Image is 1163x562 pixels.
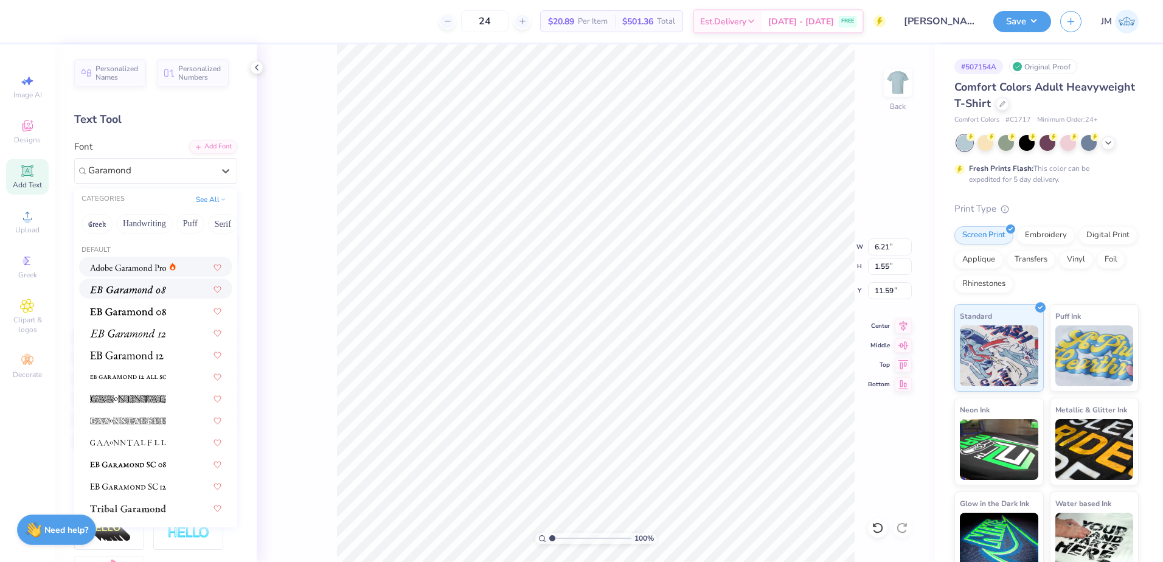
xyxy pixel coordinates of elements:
span: Add Text [13,180,42,190]
div: Applique [954,251,1003,269]
span: Neon Ink [960,403,990,416]
button: See All [192,193,230,206]
div: Default [74,245,237,255]
span: [DATE] - [DATE] [768,15,834,28]
div: Embroidery [1017,226,1075,245]
label: Font [74,140,92,154]
span: Metallic & Glitter Ink [1055,403,1127,416]
span: Center [868,322,890,330]
span: Top [868,361,890,369]
div: Screen Print [954,226,1013,245]
img: EB Garamond Initials [90,395,166,403]
div: Back [890,101,906,112]
span: Water based Ink [1055,497,1111,510]
button: Handwriting [116,214,173,234]
img: EB Garamond SC 12 (12 Regular) [90,482,166,491]
img: EB Garamond 12 (12 Regular) [90,351,164,359]
span: # C1717 [1005,115,1031,125]
span: Designs [14,135,41,145]
img: Puff Ink [1055,325,1134,386]
img: Neon Ink [960,419,1038,480]
span: Greek [18,270,37,280]
span: $501.36 [622,15,653,28]
img: EB Garamond 12 All SC [90,373,166,381]
span: Clipart & logos [6,315,49,335]
div: Rhinestones [954,275,1013,293]
span: Decorate [13,370,42,380]
input: – – [461,10,509,32]
span: $20.89 [548,15,574,28]
strong: Need help? [44,524,88,536]
div: Print Type [954,202,1139,216]
span: Comfort Colors Adult Heavyweight T-Shirt [954,80,1135,111]
span: Glow in the Dark Ink [960,497,1029,510]
span: Personalized Names [95,64,139,82]
strong: Fresh Prints Flash: [969,164,1033,173]
button: Greek [82,214,113,234]
img: EB Garamond 12 (12 Italic) [90,329,165,338]
div: # 507154A [954,59,1003,74]
span: Middle [868,341,890,350]
div: Original Proof [1009,59,1077,74]
div: Text Tool [74,111,237,128]
div: This color can be expedited for 5 day delivery. [969,163,1119,185]
span: Image AI [13,90,42,100]
span: FREE [841,17,854,26]
div: Add Font [189,140,237,154]
span: Per Item [578,15,608,28]
input: Untitled Design [895,9,984,33]
img: Tribal Garamond [90,504,166,513]
span: JM [1101,15,1112,29]
div: Vinyl [1059,251,1093,269]
span: Minimum Order: 24 + [1037,115,1098,125]
a: JM [1101,10,1139,33]
img: EB Garamond 08 (08 Italic) [90,285,166,294]
img: 3d Illusion [88,524,131,543]
span: Upload [15,225,40,235]
span: Comfort Colors [954,115,999,125]
img: EB Garamond SC 08 (08 Regular) [90,460,166,469]
span: Standard [960,310,992,322]
img: EB Garamond 08 (08 Regular) [90,307,166,316]
div: Transfers [1007,251,1055,269]
span: Bottom [868,380,890,389]
span: Est. Delivery [700,15,746,28]
img: Metallic & Glitter Ink [1055,419,1134,480]
img: Back [886,71,910,95]
span: 100 % [634,533,654,544]
div: CATEGORIES [82,194,125,204]
div: Foil [1097,251,1125,269]
button: Puff [176,214,204,234]
img: Joshua Malaki [1115,10,1139,33]
span: Total [657,15,675,28]
button: Serif [208,214,238,234]
img: Standard [960,325,1038,386]
span: Personalized Numbers [178,64,221,82]
img: Negative Space [167,526,210,540]
img: Adobe Garamond Pro [90,263,166,272]
img: EB Garamond Initials Fill1 [90,417,166,425]
div: Digital Print [1078,226,1137,245]
button: Save [993,11,1051,32]
img: EB Garamond Initials Fill2 [90,439,166,447]
span: Puff Ink [1055,310,1081,322]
